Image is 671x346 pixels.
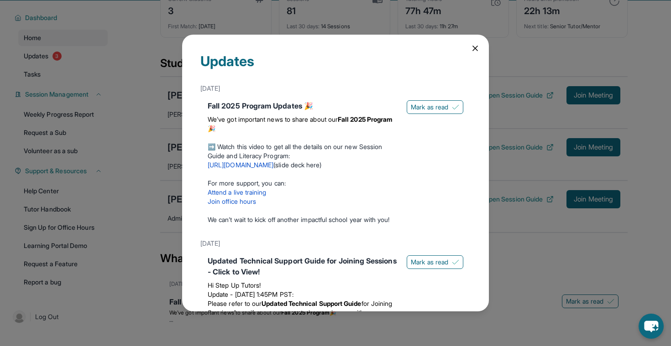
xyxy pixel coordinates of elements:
[208,255,399,277] div: Updated Technical Support Guide for Joining Sessions - Click to View!
[208,160,399,170] p: ( )
[338,115,392,123] strong: Fall 2025 Program
[234,309,247,316] a: here
[452,258,459,266] img: Mark as read
[200,80,471,97] div: [DATE]
[262,300,361,307] strong: Updated Technical Support Guide
[208,188,267,196] a: Attend a live training
[208,290,294,298] span: Update - [DATE] 1:45PM PST:
[200,53,471,80] div: Updates
[208,161,273,169] a: [URL][DOMAIN_NAME]
[411,103,448,112] span: Mark as read
[639,314,664,339] button: chat-button
[407,255,463,269] button: Mark as read
[208,300,262,307] span: Please refer to our
[208,179,286,187] span: For more support, you can:
[208,216,390,223] span: We can’t wait to kick off another impactful school year with you!
[452,103,459,111] img: Mark as read
[208,100,399,111] div: Fall 2025 Program Updates 🎉
[275,161,320,169] a: slide deck here
[208,143,382,160] span: ➡️ Watch this video to get all the details on our new Session Guide and Literacy Program:
[208,115,338,123] span: We’ve got important news to share about our
[208,281,261,289] span: Hi Step Up Tutors!
[208,197,256,205] a: Join office hours
[200,235,471,252] div: [DATE]
[411,258,448,267] span: Mark as read
[208,309,399,335] span: , if you are encountering any issues with you or your student joining the session. Thank you for ...
[208,124,215,132] span: 🎉
[407,100,463,114] button: Mark as read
